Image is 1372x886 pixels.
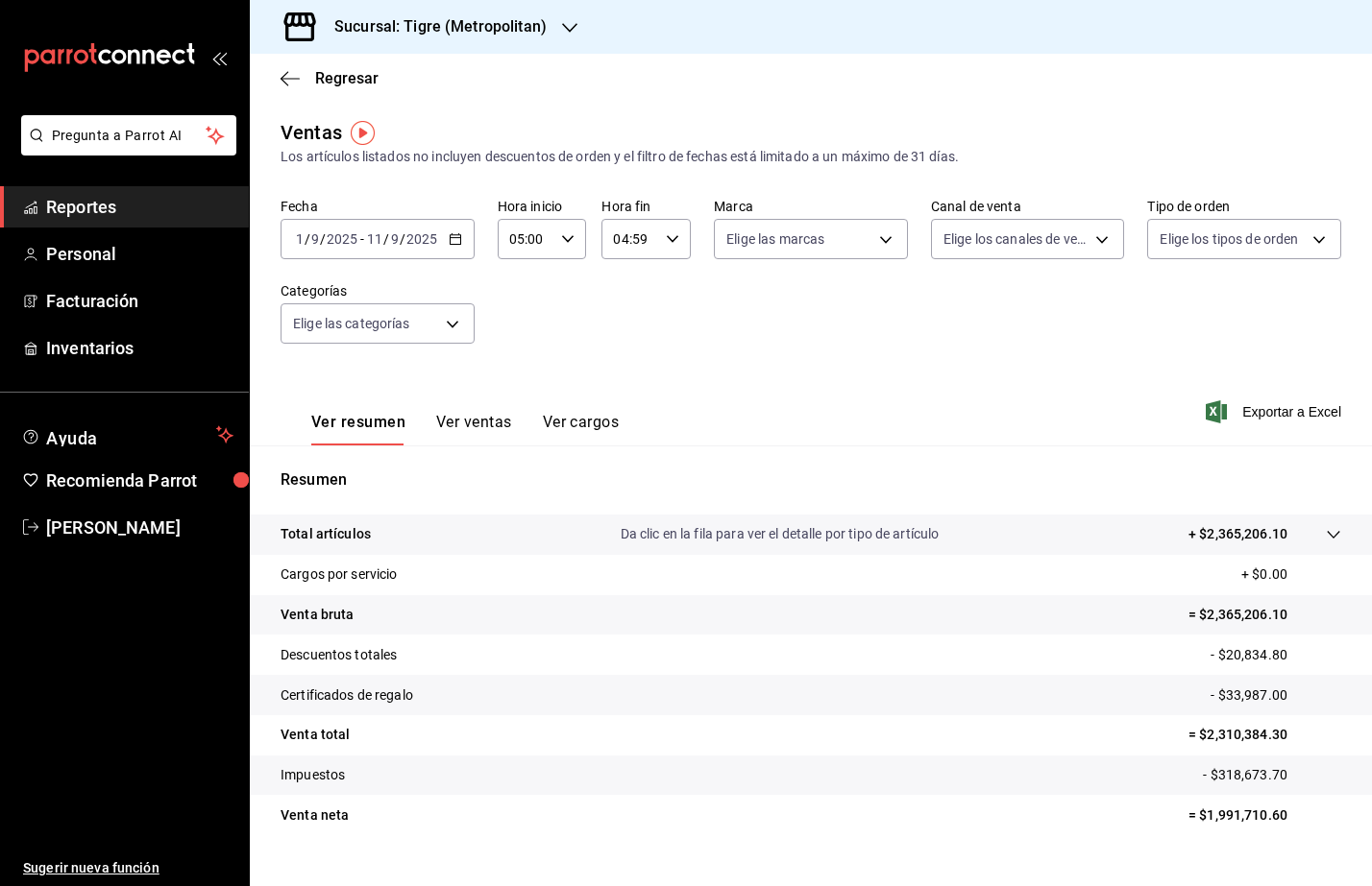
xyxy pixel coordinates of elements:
[281,468,1341,491] p: Resumen
[211,50,227,65] button: open_drawer_menu
[281,69,379,87] button: Regresar
[1160,229,1298,249] span: Elige los tipos de orden
[390,231,400,247] input: --
[46,467,233,493] span: Recomienda Parrot
[1241,564,1341,585] p: + $0.00
[383,231,389,247] span: /
[400,231,405,247] span: /
[311,413,405,445] button: Ver resumen
[931,200,1125,213] label: Canal de venta
[305,231,310,247] span: /
[498,200,587,213] label: Hora inicio
[21,115,236,156] button: Pregunta a Parrot AI
[1188,605,1341,625] p: = $2,365,206.10
[621,524,940,544] p: Da clic en la fila para ver el detalle por tipo de artículo
[281,564,398,585] p: Cargos por servicio
[46,241,233,267] span: Personal
[1147,200,1341,213] label: Tipo de orden
[366,231,383,247] input: --
[46,194,233,220] span: Reportes
[1203,765,1341,785] p: - $318,673.70
[295,231,305,247] input: --
[46,423,208,446] span: Ayuda
[351,121,375,145] img: Tooltip marker
[1188,725,1341,745] p: = $2,310,384.30
[319,15,547,38] h3: Sucursal: Tigre (Metropolitan)
[326,231,358,247] input: ----
[1211,685,1341,706] p: - $33,987.00
[281,605,354,625] p: Venta bruta
[46,335,233,361] span: Inventarios
[543,413,620,445] button: Ver cargos
[315,69,379,87] span: Regresar
[601,200,691,213] label: Hora fin
[1211,645,1341,665] p: - $20,834.80
[436,413,512,445] button: Ver ventas
[281,765,345,785] p: Impuestos
[13,139,236,159] a: Pregunta a Parrot AI
[1188,524,1287,544] p: + $2,365,206.10
[281,725,350,745] p: Venta total
[281,118,342,147] div: Ventas
[281,284,475,298] label: Categorías
[320,231,326,247] span: /
[52,126,207,146] span: Pregunta a Parrot AI
[1188,805,1341,826] p: = $1,991,710.60
[726,229,824,249] span: Elige las marcas
[405,231,438,247] input: ----
[943,229,1090,249] span: Elige los canales de venta
[281,147,1341,167] div: Los artículos listados no incluyen descuentos de orden y el filtro de fechas está limitado a un m...
[281,200,475,213] label: Fecha
[281,805,349,826] p: Venta neta
[311,413,619,445] div: navigation tabs
[46,288,233,314] span: Facturación
[310,231,320,247] input: --
[1210,400,1341,423] button: Exportar a Excel
[714,200,908,213] label: Marca
[23,858,233,878] span: Sugerir nueva función
[293,314,410,333] span: Elige las categorías
[281,685,413,706] p: Certificados de regalo
[281,524,371,544] p: Total artículos
[281,645,397,665] p: Descuentos totales
[360,231,364,247] span: -
[46,515,233,540] span: [PERSON_NAME]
